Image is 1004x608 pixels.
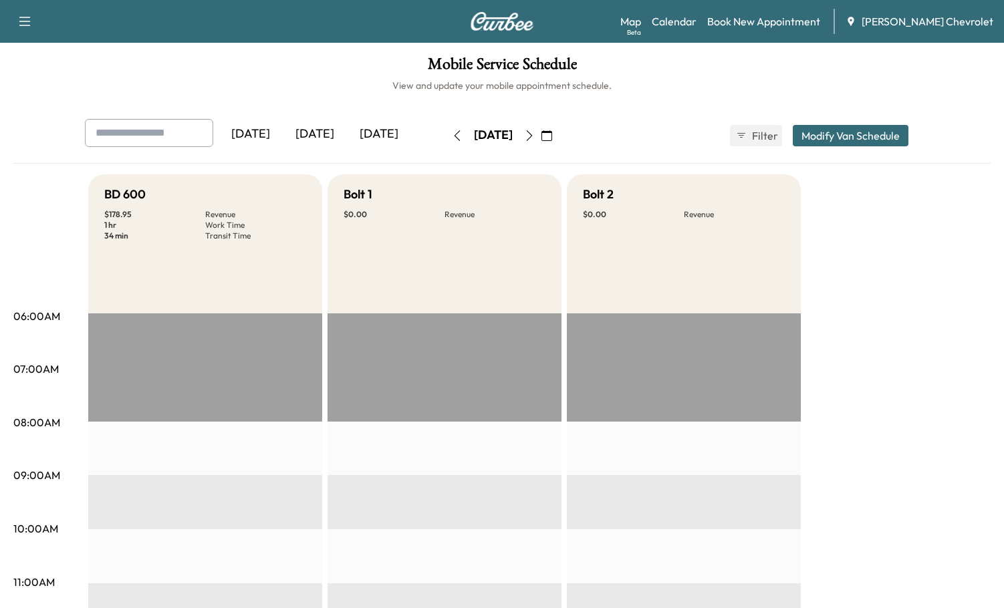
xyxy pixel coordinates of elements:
a: Calendar [652,13,697,29]
p: Revenue [684,209,785,220]
img: Curbee Logo [470,12,534,31]
p: $ 0.00 [344,209,445,220]
span: Filter [752,128,776,144]
p: 1 hr [104,220,205,231]
div: [DATE] [283,119,347,150]
p: 06:00AM [13,308,60,324]
div: Beta [627,27,641,37]
a: Book New Appointment [707,13,820,29]
p: Revenue [205,209,306,220]
button: Modify Van Schedule [793,125,908,146]
div: [DATE] [347,119,411,150]
p: 09:00AM [13,467,60,483]
p: Revenue [445,209,545,220]
div: [DATE] [219,119,283,150]
h5: BD 600 [104,185,146,204]
h5: Bolt 1 [344,185,372,204]
div: [DATE] [474,127,513,144]
a: MapBeta [620,13,641,29]
p: 08:00AM [13,414,60,430]
h6: View and update your mobile appointment schedule. [13,79,991,92]
span: [PERSON_NAME] Chevrolet [862,13,993,29]
p: $ 0.00 [583,209,684,220]
p: $ 178.95 [104,209,205,220]
p: Work Time [205,220,306,231]
p: 10:00AM [13,520,58,537]
p: 34 min [104,231,205,241]
h1: Mobile Service Schedule [13,56,991,79]
p: 11:00AM [13,574,55,590]
button: Filter [730,125,782,146]
p: Transit Time [205,231,306,241]
p: 07:00AM [13,361,59,377]
h5: Bolt 2 [583,185,614,204]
